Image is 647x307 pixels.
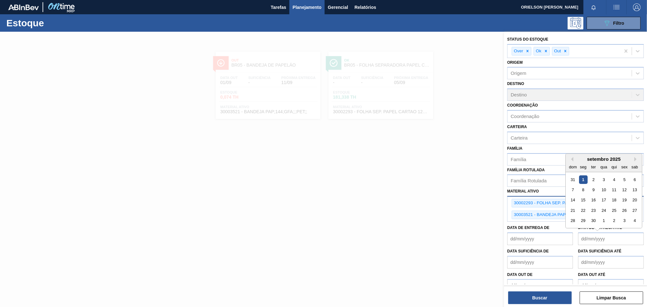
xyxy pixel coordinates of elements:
[613,3,620,11] img: userActions
[589,216,598,225] div: Choose terça-feira, 30 de setembro de 2025
[633,3,641,11] img: Logout
[569,216,577,225] div: Choose domingo, 28 de setembro de 2025
[569,186,577,194] div: Choose domingo, 7 de setembro de 2025
[579,216,588,225] div: Choose segunda-feira, 29 de setembro de 2025
[8,4,39,10] img: TNhmsLtSVTkK8tSr43FrP2fwEKptu5GPRR3wAAAABJRU5ErkJggg==
[589,206,598,215] div: Choose terça-feira, 23 de setembro de 2025
[507,232,573,245] input: dd/mm/yyyy
[507,82,524,86] label: Destino
[568,17,583,29] div: Pogramando: nenhum usuário selecionado
[620,186,629,194] div: Choose sexta-feira, 12 de setembro de 2025
[511,135,528,140] div: Carteira
[507,189,539,193] label: Material ativo
[589,186,598,194] div: Choose terça-feira, 9 de setembro de 2025
[507,103,538,108] label: Coordenação
[507,60,523,65] label: Origem
[630,196,639,204] div: Choose sábado, 20 de setembro de 2025
[534,47,542,55] div: Ok
[507,146,522,151] label: Família
[630,162,639,171] div: sab
[589,162,598,171] div: ter
[630,216,639,225] div: Choose sábado, 4 de outubro de 2025
[589,175,598,184] div: Choose terça-feira, 2 de setembro de 2025
[579,196,588,204] div: Choose segunda-feira, 15 de setembro de 2025
[630,186,639,194] div: Choose sábado, 13 de setembro de 2025
[507,37,548,42] label: Status do Estoque
[507,279,573,292] input: dd/mm/yyyy
[583,3,604,12] button: Notificações
[579,175,588,184] div: Choose segunda-feira, 1 de setembro de 2025
[587,17,641,29] button: Filtro
[569,175,577,184] div: Choose domingo, 31 de agosto de 2025
[511,71,526,76] div: Origem
[507,256,573,269] input: dd/mm/yyyy
[599,206,608,215] div: Choose quarta-feira, 24 de setembro de 2025
[569,162,577,171] div: dom
[578,279,644,292] input: dd/mm/yyyy
[620,216,629,225] div: Choose sexta-feira, 3 de outubro de 2025
[610,216,618,225] div: Choose quinta-feira, 2 de outubro de 2025
[589,196,598,204] div: Choose terça-feira, 16 de setembro de 2025
[599,196,608,204] div: Choose quarta-feira, 17 de setembro de 2025
[579,206,588,215] div: Choose segunda-feira, 22 de setembro de 2025
[507,168,545,172] label: Família Rotulada
[578,232,644,245] input: dd/mm/yyyy
[271,3,286,11] span: Tarefas
[599,162,608,171] div: qua
[620,196,629,204] div: Choose sexta-feira, 19 de setembro de 2025
[578,272,605,277] label: Data out até
[512,199,610,207] div: 30002293 - FOLHA SEP. PAPEL CARTAO 1200x1000M 350g
[599,216,608,225] div: Choose quarta-feira, 1 de outubro de 2025
[293,3,321,11] span: Planejamento
[620,162,629,171] div: sex
[610,175,618,184] div: Choose quinta-feira, 4 de setembro de 2025
[579,162,588,171] div: seg
[630,175,639,184] div: Choose sábado, 6 de setembro de 2025
[507,272,533,277] label: Data out de
[354,3,376,11] span: Relatórios
[610,206,618,215] div: Choose quinta-feira, 25 de setembro de 2025
[328,3,348,11] span: Gerencial
[634,157,639,161] button: Next Month
[512,47,524,55] div: Over
[566,156,642,162] div: setembro 2025
[507,249,549,253] label: Data suficiência de
[579,186,588,194] div: Choose segunda-feira, 8 de setembro de 2025
[613,21,624,26] span: Filtro
[6,19,102,27] h1: Estoque
[569,206,577,215] div: Choose domingo, 21 de setembro de 2025
[552,47,562,55] div: Out
[599,175,608,184] div: Choose quarta-feira, 3 de setembro de 2025
[511,157,526,162] div: Família
[578,256,644,269] input: dd/mm/yyyy
[610,196,618,204] div: Choose quinta-feira, 18 de setembro de 2025
[620,206,629,215] div: Choose sexta-feira, 26 de setembro de 2025
[568,174,640,226] div: month 2025-09
[507,125,527,129] label: Carteira
[610,162,618,171] div: qui
[599,186,608,194] div: Choose quarta-feira, 10 de setembro de 2025
[610,186,618,194] div: Choose quinta-feira, 11 de setembro de 2025
[569,196,577,204] div: Choose domingo, 14 de setembro de 2025
[578,249,622,253] label: Data suficiência até
[511,178,547,184] div: Família Rotulada
[630,206,639,215] div: Choose sábado, 27 de setembro de 2025
[569,157,573,161] button: Previous Month
[511,114,539,119] div: Coordenação
[620,175,629,184] div: Choose sexta-feira, 5 de setembro de 2025
[507,225,549,230] label: Data de Entrega de
[512,211,599,219] div: 30003521 - BANDEJA PAP;144;GFA;;;PET;;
